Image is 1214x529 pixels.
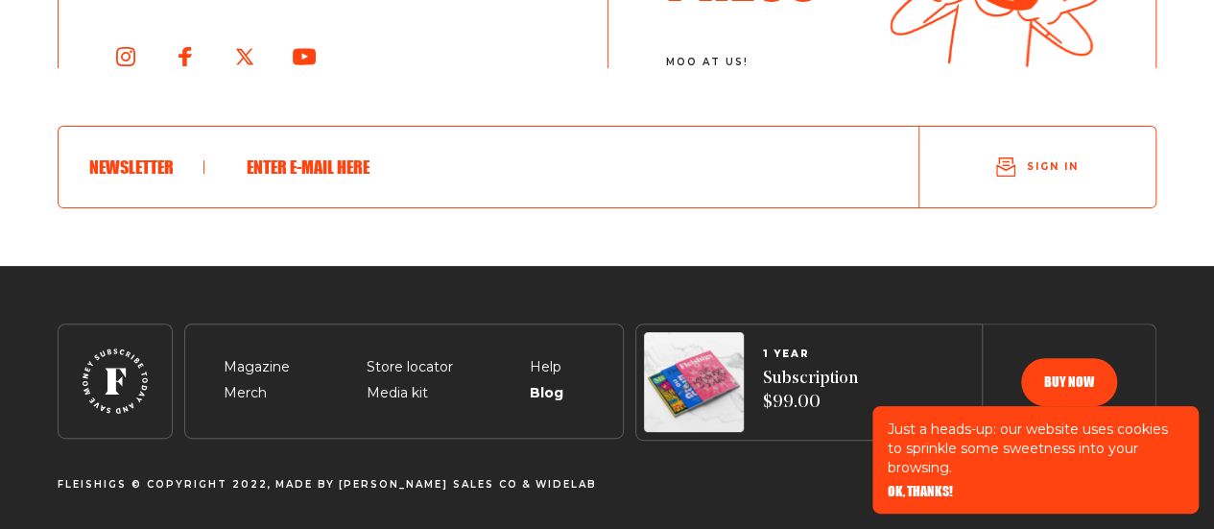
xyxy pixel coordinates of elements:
[763,349,858,360] span: 1 YEAR
[536,478,597,491] a: Widelab
[888,420,1183,477] p: Just a heads-up: our website uses cookies to sprinkle some sweetness into your browsing.
[224,382,267,405] span: Merch
[224,356,290,379] span: Magazine
[1027,159,1079,174] span: Sign in
[530,358,561,375] a: Help
[530,356,561,379] span: Help
[522,479,532,491] span: &
[89,156,204,178] h6: Newsletter
[339,479,518,491] span: [PERSON_NAME] Sales CO
[763,368,858,415] span: Subscription $99.00
[235,142,857,192] input: Enter e-mail here
[1021,358,1117,406] button: Buy now
[666,57,874,68] span: moo at us!
[536,479,597,491] span: Widelab
[919,134,1155,200] button: Sign in
[644,332,744,432] img: Magazines image
[888,485,953,498] button: OK, THANKS!
[58,479,268,491] span: Fleishigs © Copyright 2022
[224,358,290,375] a: Magazine
[268,479,272,491] span: ,
[275,479,335,491] span: Made By
[339,478,518,491] a: [PERSON_NAME] Sales CO
[367,356,453,379] span: Store locator
[224,384,267,401] a: Merch
[367,382,428,405] span: Media kit
[367,358,453,375] a: Store locator
[367,384,428,401] a: Media kit
[1044,375,1094,389] span: Buy now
